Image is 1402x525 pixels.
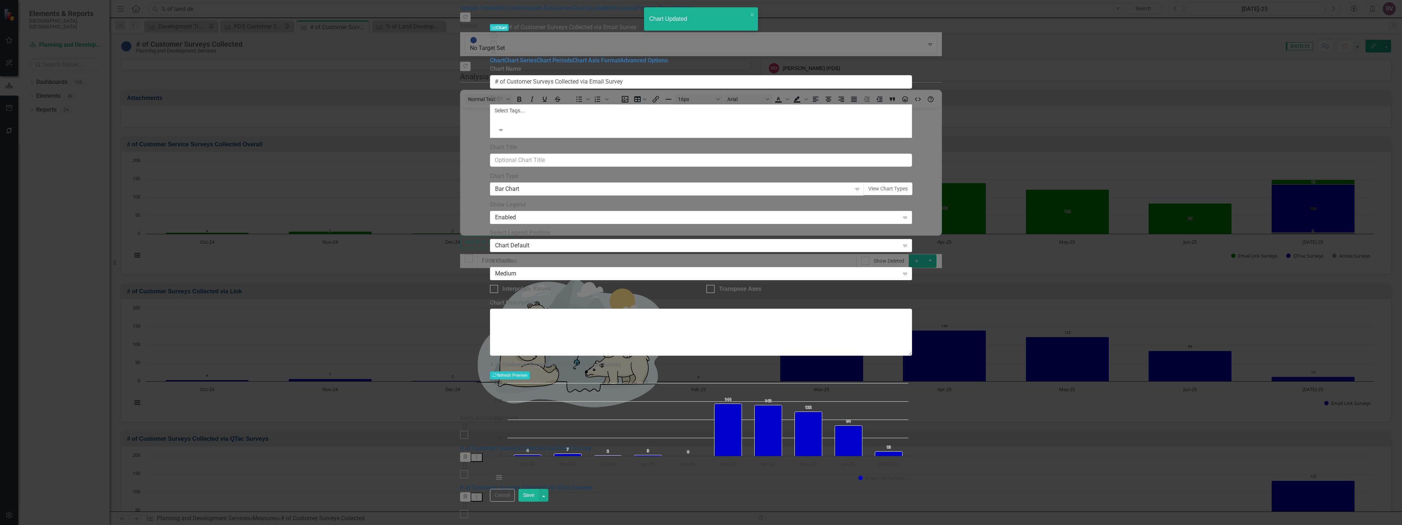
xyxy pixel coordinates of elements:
[490,299,912,307] label: Chart Description
[681,461,695,467] text: Feb-25
[502,285,551,293] div: Interpolate Values
[750,10,755,19] button: close
[520,461,535,467] text: Oct-24
[490,379,912,489] div: Chart. Highcharts interactive chart.
[495,107,907,114] div: Select Tags...
[572,57,620,64] a: Chart Axis Format
[795,412,822,456] path: May-25, 122. Email Link Surveys.
[499,452,502,459] text: 0
[494,379,502,386] text: 200
[567,447,569,452] text: 7
[878,461,899,467] text: [DATE]-25
[490,154,912,167] input: Optional Chart Title
[490,257,912,265] label: Chart Size
[509,24,637,31] span: # of Customer Surveys Collected via Email Survey
[495,185,851,193] div: Bar Chart
[607,448,609,453] text: 2
[490,229,912,237] label: Select Legend Position
[490,361,912,368] h3: # of Customer Surveys Collected via Email Survey
[647,448,649,453] text: 3
[761,461,775,467] text: Apr-25
[490,172,912,181] label: Chart Type
[863,182,912,195] button: View Chart Types
[504,57,537,64] a: Chart Series
[640,461,654,467] text: Jan-25
[620,57,668,64] a: Advanced Options
[490,65,912,73] label: Chart Name
[526,448,529,453] text: 4
[858,475,905,481] button: Show Email Link Surveys
[490,201,912,209] label: Show Legend
[494,397,502,404] text: 150
[490,24,509,31] span: Chart
[719,285,761,293] div: Transpose Axes
[765,398,771,403] text: 140
[560,461,576,467] text: Nov-24
[875,452,903,456] path: Jul-25, 13. Email Link Surveys.
[490,379,912,489] svg: Interactive chart
[495,242,899,250] div: Chart Default
[490,57,504,64] a: Chart
[846,418,851,424] text: 84
[490,94,912,103] label: Tags
[490,143,912,152] label: Chart Title
[687,449,689,454] text: 0
[715,404,742,456] path: Mar-25, 144. Email Link Surveys.
[649,15,748,23] div: Chart Updated
[495,269,899,278] div: Medium
[490,371,530,379] button: Refresh Preview
[537,57,572,64] a: Chart Periods
[805,405,812,410] text: 122
[755,405,782,456] path: Apr-25, 140. Email Link Surveys.
[800,461,816,467] text: May-25
[495,213,899,222] div: Enabled
[554,454,582,456] path: Nov-24, 7. Email Link Surveys.
[635,455,662,456] path: Jan-25, 3. Email Link Surveys.
[841,461,855,467] text: Jun-25
[518,489,539,502] button: Save
[725,397,731,402] text: 144
[835,426,862,456] path: Jun-25, 84. Email Link Surveys.
[720,461,736,467] text: Mar-25
[886,444,891,449] text: 13
[594,456,622,456] path: Dec-24, 2. Email Link Surveys.
[490,489,515,502] button: Cancel
[497,434,502,440] text: 50
[494,472,504,483] button: View chart menu, Chart
[601,461,616,467] text: Dec-24
[514,455,541,456] path: Oct-24, 4. Email Link Surveys.
[494,416,502,422] text: 100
